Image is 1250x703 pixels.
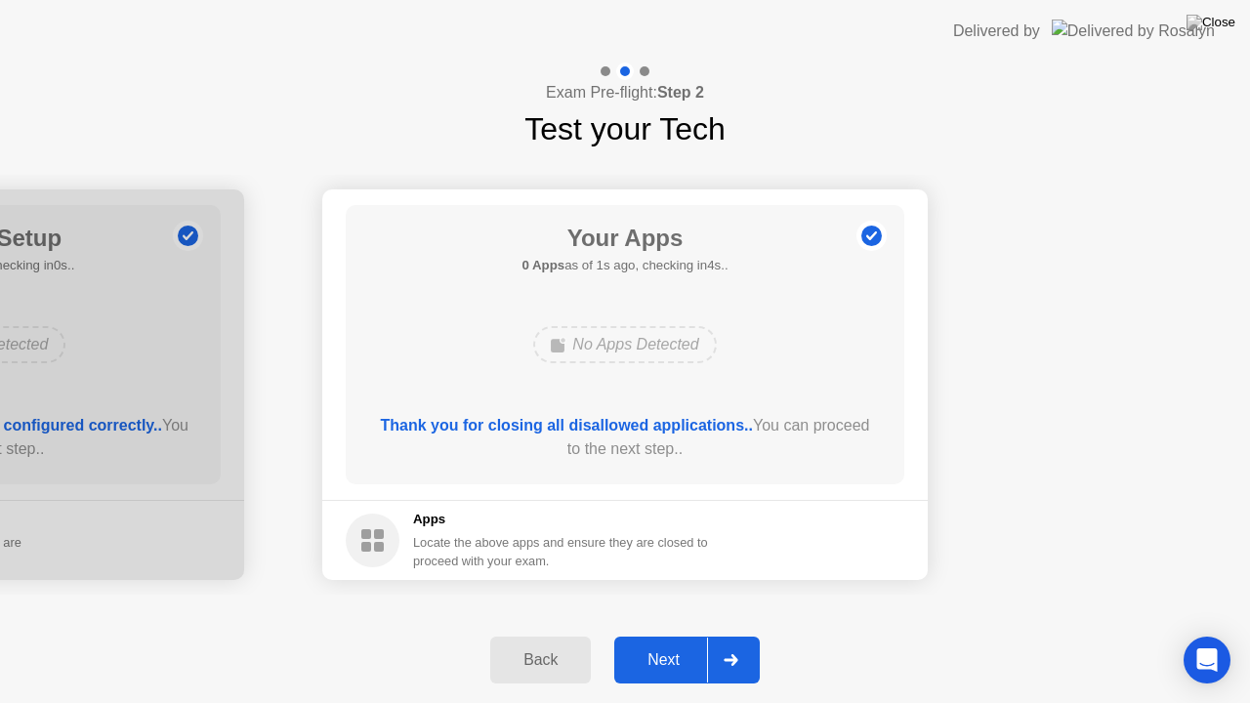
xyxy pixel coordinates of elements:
b: 0 Apps [521,258,564,272]
button: Next [614,637,760,683]
h5: as of 1s ago, checking in4s.. [521,256,728,275]
img: Delivered by Rosalyn [1052,20,1215,42]
button: Back [490,637,591,683]
h1: Your Apps [521,221,728,256]
div: Open Intercom Messenger [1184,637,1230,683]
img: Close [1187,15,1235,30]
div: Locate the above apps and ensure they are closed to proceed with your exam. [413,533,709,570]
div: Next [620,651,707,669]
b: Step 2 [657,84,704,101]
div: No Apps Detected [533,326,716,363]
h1: Test your Tech [524,105,726,152]
h5: Apps [413,510,709,529]
div: Delivered by [953,20,1040,43]
h4: Exam Pre-flight: [546,81,704,104]
b: Thank you for closing all disallowed applications.. [381,417,753,434]
div: Back [496,651,585,669]
div: You can proceed to the next step.. [374,414,877,461]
